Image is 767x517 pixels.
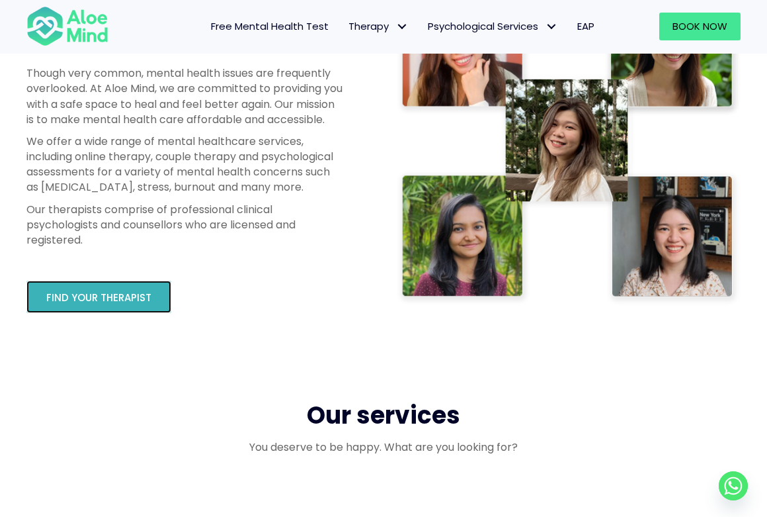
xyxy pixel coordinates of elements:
[418,13,567,40] a: Psychological ServicesPsychological Services: submenu
[392,17,411,36] span: Therapy: submenu
[348,19,408,33] span: Therapy
[26,66,344,127] p: Though very common, mental health issues are frequently overlooked. At Aloe Mind, we are committe...
[719,471,748,500] a: Whatsapp
[542,17,561,36] span: Psychological Services: submenu
[211,19,329,33] span: Free Mental Health Test
[428,19,557,33] span: Psychological Services
[46,291,151,305] span: Find your therapist
[26,134,344,195] p: We offer a wide range of mental healthcare services, including online therapy, couple therapy and...
[659,13,741,40] a: Book Now
[672,19,727,33] span: Book Now
[26,5,108,47] img: Aloe mind Logo
[577,19,594,33] span: EAP
[201,13,339,40] a: Free Mental Health Test
[26,202,344,248] p: Our therapists comprise of professional clinical psychologists and counsellors who are licensed a...
[122,13,604,40] nav: Menu
[26,281,171,313] a: Find your therapist
[307,399,460,432] span: Our services
[26,440,741,455] p: You deserve to be happy. What are you looking for?
[339,13,418,40] a: TherapyTherapy: submenu
[567,13,604,40] a: EAP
